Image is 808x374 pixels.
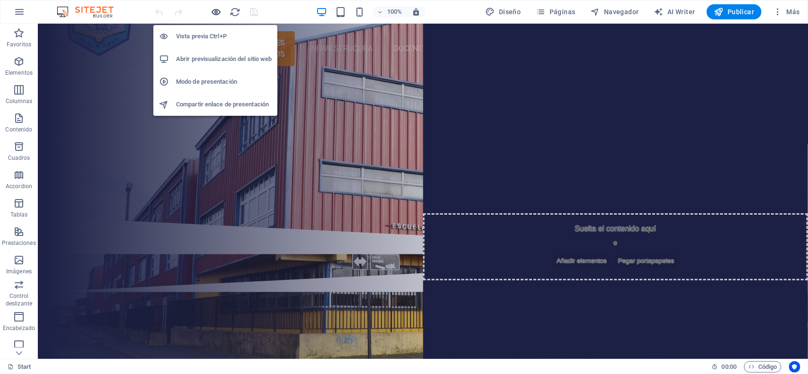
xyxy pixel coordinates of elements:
[728,363,730,370] span: :
[482,4,525,19] button: Diseño
[8,361,31,373] a: Haz clic para cancelar la selección y doble clic para abrir páginas
[6,268,32,275] p: Imágenes
[5,126,32,133] p: Contenido
[8,154,30,162] p: Cuadros
[373,6,407,17] button: 100%
[54,6,125,17] img: Editor Logo
[10,211,28,218] p: Tablas
[722,361,737,373] span: 00 00
[230,6,241,17] button: reload
[176,99,272,110] h6: Compartir enlace de presentación
[176,53,272,65] h6: Abrir previsualización del sitio web
[650,4,699,19] button: AI Writer
[387,6,402,17] h6: 100%
[536,7,576,17] span: Páginas
[6,183,32,190] p: Accordion
[412,8,420,16] i: Al redimensionar, ajustar el nivel de zoom automáticamente para ajustarse al dispositivo elegido.
[2,239,36,247] p: Prestaciones
[482,4,525,19] div: Diseño (Ctrl+Alt+Y)
[654,7,695,17] span: AI Writer
[587,4,643,19] button: Navegador
[769,4,804,19] button: Más
[7,41,31,48] p: Favoritos
[3,324,35,332] p: Encabezado
[176,76,272,87] h6: Modo de presentación
[712,361,737,373] h6: Tiempo de la sesión
[744,361,781,373] button: Código
[486,7,521,17] span: Diseño
[591,7,639,17] span: Navegador
[789,361,800,373] button: Usercentrics
[5,69,33,77] p: Elementos
[707,4,762,19] button: Publicar
[748,361,777,373] span: Código
[6,97,33,105] p: Columnas
[176,31,272,42] h6: Vista previa Ctrl+P
[773,7,800,17] span: Más
[714,7,755,17] span: Publicar
[533,4,579,19] button: Páginas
